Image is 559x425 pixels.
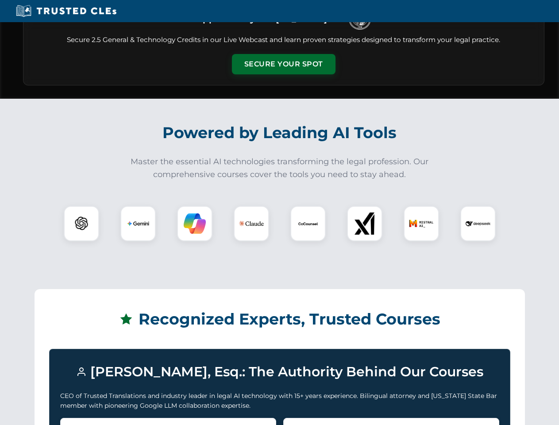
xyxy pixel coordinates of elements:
[354,212,376,235] img: xAI Logo
[177,206,212,241] div: Copilot
[13,4,119,18] img: Trusted CLEs
[64,206,99,241] div: ChatGPT
[404,206,439,241] div: Mistral AI
[460,206,496,241] div: DeepSeek
[466,211,490,236] img: DeepSeek Logo
[184,212,206,235] img: Copilot Logo
[347,206,382,241] div: xAI
[234,206,269,241] div: Claude
[409,211,434,236] img: Mistral AI Logo
[290,206,326,241] div: CoCounsel
[60,391,499,411] p: CEO of Trusted Translations and industry leader in legal AI technology with 15+ years experience....
[60,360,499,384] h3: [PERSON_NAME], Esq.: The Authority Behind Our Courses
[297,212,319,235] img: CoCounsel Logo
[120,206,156,241] div: Gemini
[239,211,264,236] img: Claude Logo
[125,155,435,181] p: Master the essential AI technologies transforming the legal profession. Our comprehensive courses...
[35,117,525,148] h2: Powered by Leading AI Tools
[49,304,510,335] h2: Recognized Experts, Trusted Courses
[232,54,335,74] button: Secure Your Spot
[127,212,149,235] img: Gemini Logo
[34,35,533,45] p: Secure 2.5 General & Technology Credits in our Live Webcast and learn proven strategies designed ...
[69,211,94,236] img: ChatGPT Logo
